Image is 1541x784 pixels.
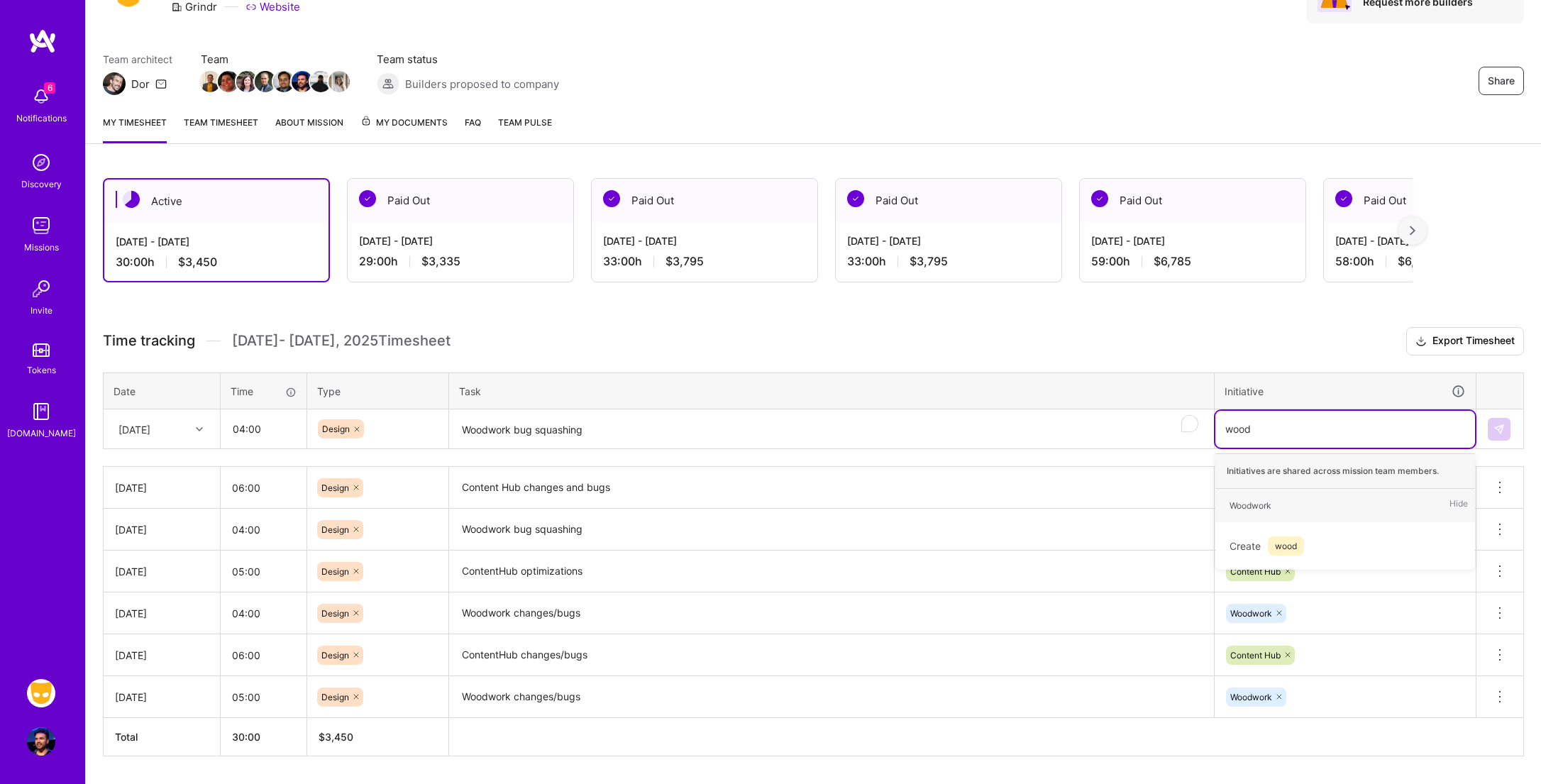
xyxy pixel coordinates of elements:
[1406,327,1524,355] button: Export Timesheet
[232,332,451,350] span: [DATE] - [DATE] , 2025 Timesheet
[1154,254,1191,269] span: $6,785
[255,71,276,92] img: Team Member Avatar
[103,72,126,95] img: Team Architect
[23,679,59,707] a: Grindr: Data + FE + CyberSecurity + QA
[221,636,306,674] input: HH:MM
[603,254,806,269] div: 33:00 h
[273,71,294,92] img: Team Member Avatar
[236,71,258,92] img: Team Member Avatar
[27,148,55,177] img: discovery
[275,115,343,143] a: About Mission
[24,240,59,255] div: Missions
[321,524,349,535] span: Design
[1080,179,1305,222] div: Paid Out
[16,111,67,126] div: Notifications
[1398,254,1435,269] span: $6,670
[1410,226,1415,236] img: right
[115,648,209,663] div: [DATE]
[310,71,331,92] img: Team Member Avatar
[103,115,167,143] a: My timesheet
[27,275,55,303] img: Invite
[115,522,209,537] div: [DATE]
[330,70,348,94] a: Team Member Avatar
[451,510,1213,549] textarea: Woodwork bug squashing
[321,692,349,702] span: Design
[1091,190,1108,207] img: Paid Out
[451,411,1213,448] textarea: To enrich screen reader interactions, please activate Accessibility in Grammarly extension settings
[1225,383,1466,399] div: Initiative
[155,78,167,89] i: icon Mail
[465,115,481,143] a: FAQ
[321,608,349,619] span: Design
[836,179,1061,222] div: Paid Out
[847,233,1050,248] div: [DATE] - [DATE]
[33,343,50,357] img: tokens
[27,679,55,707] img: Grindr: Data + FE + CyberSecurity + QA
[307,372,449,409] th: Type
[103,52,172,67] span: Team architect
[44,82,55,94] span: 6
[116,255,317,270] div: 30:00 h
[7,426,76,441] div: [DOMAIN_NAME]
[1493,424,1505,435] img: Submit
[451,552,1213,591] textarea: ContentHub optimizations
[221,469,306,507] input: HH:MM
[498,117,552,128] span: Team Pulse
[27,363,56,377] div: Tokens
[603,190,620,207] img: Paid Out
[328,71,350,92] img: Team Member Avatar
[377,72,399,95] img: Builders proposed to company
[603,233,806,248] div: [DATE] - [DATE]
[665,254,704,269] span: $3,795
[847,254,1050,269] div: 33:00 h
[359,254,562,269] div: 29:00 h
[219,70,238,94] a: Team Member Avatar
[451,594,1213,633] textarea: Woodwork changes/bugs
[231,384,297,399] div: Time
[498,115,552,143] a: Team Pulse
[592,179,817,222] div: Paid Out
[115,480,209,495] div: [DATE]
[1230,692,1272,702] span: Woodwork
[293,70,311,94] a: Team Member Avatar
[218,71,239,92] img: Team Member Avatar
[104,718,221,756] th: Total
[322,424,350,434] span: Design
[21,177,62,192] div: Discovery
[348,179,573,222] div: Paid Out
[31,303,53,318] div: Invite
[1230,608,1272,619] span: Woodwork
[311,70,330,94] a: Team Member Avatar
[103,332,195,350] span: Time tracking
[238,70,256,94] a: Team Member Avatar
[1230,498,1271,513] div: Woodwork
[377,52,559,67] span: Team status
[847,190,864,207] img: Paid Out
[1222,529,1468,563] div: Create
[1415,334,1427,349] i: icon Download
[115,564,209,579] div: [DATE]
[221,718,307,756] th: 30:00
[104,180,328,223] div: Active
[1335,233,1538,248] div: [DATE] - [DATE]
[27,82,55,111] img: bell
[178,255,217,270] span: $3,450
[104,372,221,409] th: Date
[451,636,1213,675] textarea: ContentHub changes/bugs
[910,254,948,269] span: $3,795
[360,115,448,143] a: My Documents
[451,678,1213,717] textarea: Woodwork changes/bugs
[360,115,448,131] span: My Documents
[421,254,460,269] span: $3,335
[1230,566,1281,577] span: Content Hub
[405,77,559,92] span: Builders proposed to company
[321,566,349,577] span: Design
[321,650,349,661] span: Design
[116,234,317,249] div: [DATE] - [DATE]
[1230,650,1281,661] span: Content Hub
[359,233,562,248] div: [DATE] - [DATE]
[123,191,140,208] img: Active
[201,52,348,67] span: Team
[292,71,313,92] img: Team Member Avatar
[256,70,275,94] a: Team Member Avatar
